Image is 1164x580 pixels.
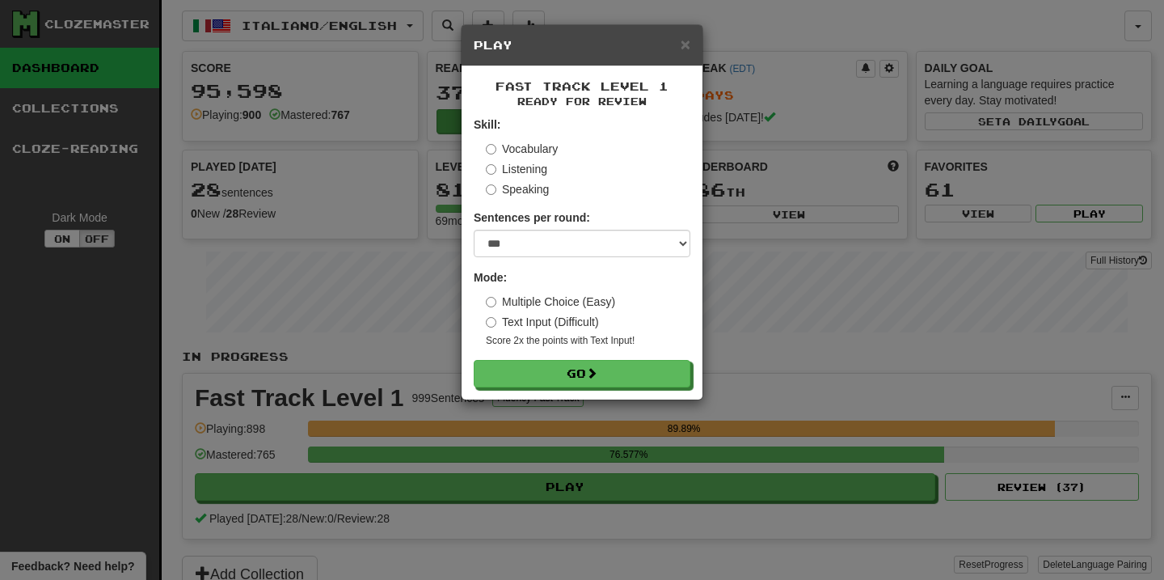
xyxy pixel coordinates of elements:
[486,314,599,330] label: Text Input (Difficult)
[486,144,496,155] input: Vocabulary
[474,271,507,284] strong: Mode:
[474,210,590,226] label: Sentences per round:
[486,181,549,197] label: Speaking
[486,317,496,328] input: Text Input (Difficult)
[486,161,547,177] label: Listening
[486,294,615,310] label: Multiple Choice (Easy)
[486,334,690,348] small: Score 2x the points with Text Input !
[496,79,668,93] span: Fast Track Level 1
[681,36,690,53] button: Close
[486,164,496,175] input: Listening
[486,184,496,195] input: Speaking
[486,297,496,307] input: Multiple Choice (Easy)
[474,360,690,387] button: Go
[681,35,690,53] span: ×
[474,95,690,108] small: Ready for Review
[474,118,500,131] strong: Skill:
[486,141,558,157] label: Vocabulary
[474,37,690,53] h5: Play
